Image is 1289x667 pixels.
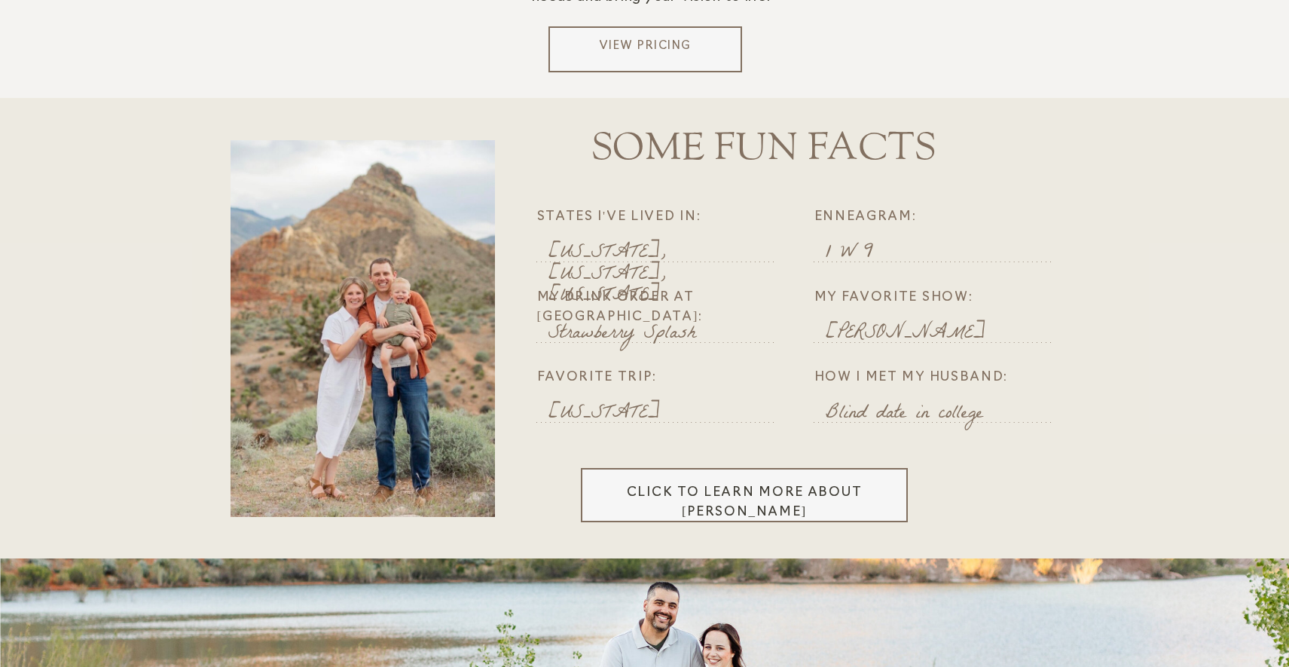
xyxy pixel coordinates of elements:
[826,243,1059,262] p: 1 W 9
[826,324,1059,342] p: [PERSON_NAME]
[814,368,1071,390] p: How I met my husband:
[548,243,782,262] p: [US_STATE], [US_STATE], [US_STATE]
[814,207,1071,230] p: Enneagram:
[594,483,896,500] a: CLICK TO LEARN MORE ABOUT [PERSON_NAME]
[537,207,793,230] p: States I've lived IN:
[533,124,994,155] h1: SOME FUN FACTS
[548,404,782,422] p: [US_STATE]
[537,368,793,390] p: Favorite Trip:
[548,324,782,342] p: Strawberry Splash
[537,288,793,311] p: My drink order at [GEOGRAPHIC_DATA]:
[826,404,1059,422] p: Blind date in college
[554,38,736,61] a: View Pricing
[814,288,1071,311] p: My favorite Show:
